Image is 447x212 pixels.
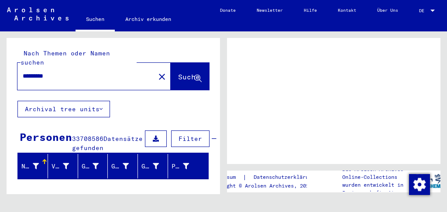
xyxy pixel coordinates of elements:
[78,154,108,178] mat-header-cell: Geburtsname
[342,165,414,181] p: Die Arolsen Archives Online-Collections
[208,182,325,190] p: Copyright © Arolsen Archives, 2021
[168,154,208,178] mat-header-cell: Prisoner #
[178,72,200,81] span: Suche
[172,162,189,171] div: Prisoner #
[153,68,171,85] button: Clear
[82,159,110,173] div: Geburtsname
[138,154,168,178] mat-header-cell: Geburtsdatum
[141,162,159,171] div: Geburtsdatum
[52,162,69,171] div: Vorname
[48,154,78,178] mat-header-cell: Vorname
[208,173,325,182] div: |
[171,130,210,147] button: Filter
[419,8,429,13] span: DE
[141,159,170,173] div: Geburtsdatum
[82,162,99,171] div: Geburtsname
[108,154,138,178] mat-header-cell: Geburt‏
[115,9,182,30] a: Archiv erkunden
[52,159,80,173] div: Vorname
[179,135,202,143] span: Filter
[7,7,69,21] img: Arolsen_neg.svg
[20,129,72,145] div: Personen
[21,159,50,173] div: Nachname
[247,173,325,182] a: Datenschutzerklärung
[72,135,143,152] span: Datensätze gefunden
[171,63,209,90] button: Suche
[72,135,103,143] span: 33708586
[342,181,414,197] p: wurden entwickelt in Partnerschaft mit
[21,49,110,66] mat-label: Nach Themen oder Namen suchen
[111,159,140,173] div: Geburt‏
[409,174,430,195] img: Zustimmung ändern
[17,101,110,117] button: Archival tree units
[21,162,39,171] div: Nachname
[409,174,430,195] div: Zustimmung ändern
[111,162,129,171] div: Geburt‏
[157,72,167,82] mat-icon: close
[18,154,48,178] mat-header-cell: Nachname
[76,9,115,31] a: Suchen
[172,159,200,173] div: Prisoner #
